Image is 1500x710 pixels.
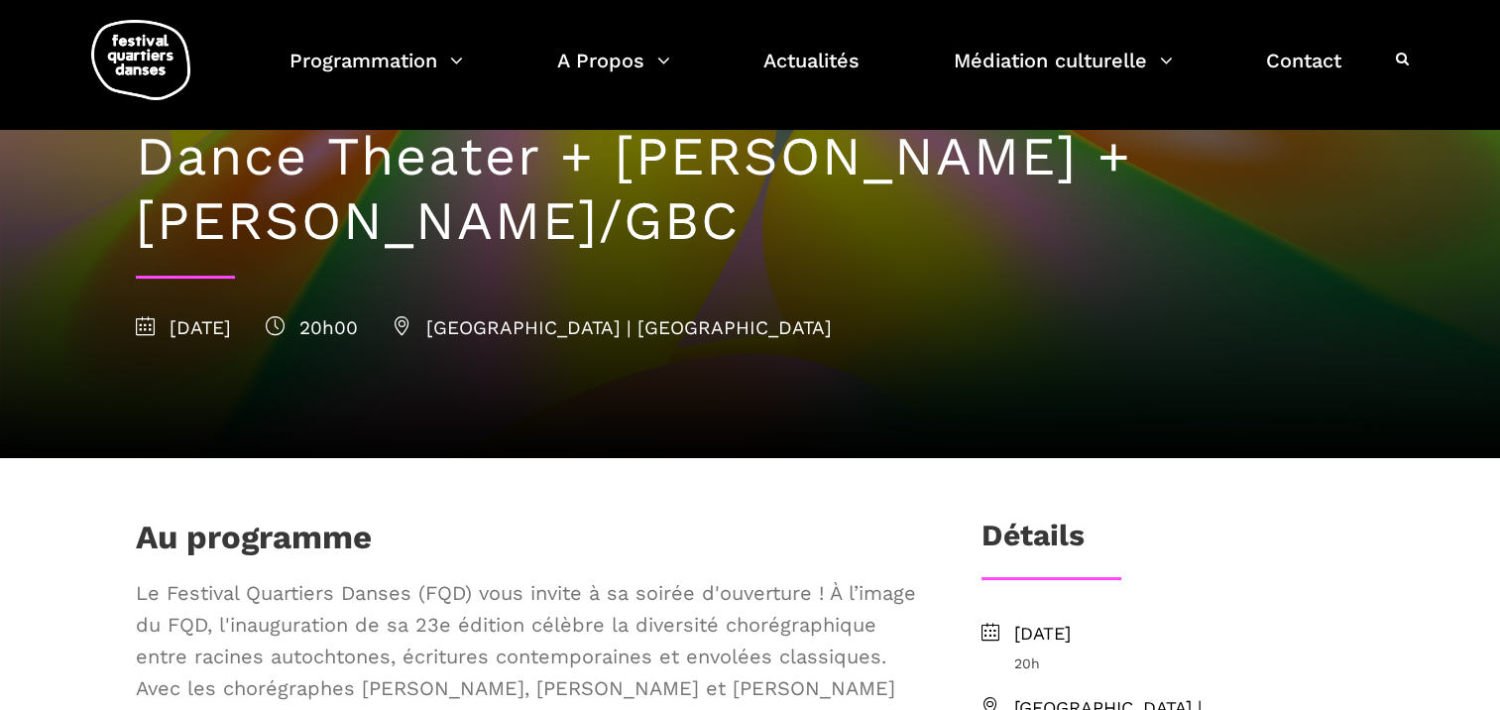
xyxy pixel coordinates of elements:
span: [GEOGRAPHIC_DATA] | [GEOGRAPHIC_DATA] [393,316,832,339]
a: Programmation [289,44,463,102]
a: Contact [1266,44,1341,102]
h3: Détails [981,518,1085,567]
h1: Soirée d’ouverture du FQD – A’nó:wara Dance Theater + [PERSON_NAME] + [PERSON_NAME]/GBC [136,60,1365,253]
a: A Propos [557,44,670,102]
span: [DATE] [1014,620,1365,649]
a: Médiation culturelle [954,44,1173,102]
span: 20h [1014,652,1365,674]
h1: Au programme [136,518,372,567]
span: 20h00 [266,316,358,339]
img: logo-fqd-med [91,20,190,100]
a: Actualités [763,44,860,102]
span: [DATE] [136,316,231,339]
